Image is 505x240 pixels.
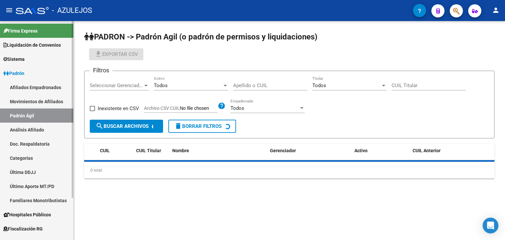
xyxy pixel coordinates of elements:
[94,50,102,58] mat-icon: file_download
[154,83,168,88] span: Todos
[96,122,104,130] mat-icon: search
[3,225,43,232] span: Fiscalización RG
[90,83,143,88] span: Seleccionar Gerenciador
[136,148,161,153] span: CUIL Titular
[133,144,170,158] datatable-header-cell: CUIL Titular
[84,162,494,179] div: 0 total
[270,148,296,153] span: Gerenciador
[483,218,498,233] div: Open Intercom Messenger
[5,6,13,14] mat-icon: menu
[230,105,244,111] span: Todos
[52,3,92,18] span: - AZULEJOS
[97,144,133,158] datatable-header-cell: CUIL
[352,144,410,158] datatable-header-cell: Activo
[3,211,51,218] span: Hospitales Públicos
[90,120,163,133] button: Buscar Archivos
[3,41,61,49] span: Liquidación de Convenios
[492,6,500,14] mat-icon: person
[94,51,138,57] span: Exportar CSV
[3,70,24,77] span: Padrón
[98,105,139,112] span: Inexistente en CSV
[312,83,326,88] span: Todos
[96,123,149,129] span: Buscar Archivos
[218,102,226,110] mat-icon: help
[144,106,180,111] span: Archivo CSV CUIL
[180,106,218,111] input: Archivo CSV CUIL
[354,148,368,153] span: Activo
[174,123,222,129] span: Borrar Filtros
[100,148,110,153] span: CUIL
[84,32,317,41] span: PADRON -> Padrón Agil (o padrón de permisos y liquidaciones)
[3,56,25,63] span: Sistema
[174,122,182,130] mat-icon: delete
[267,144,352,158] datatable-header-cell: Gerenciador
[413,148,441,153] span: CUIL Anterior
[168,120,236,133] button: Borrar Filtros
[410,144,494,158] datatable-header-cell: CUIL Anterior
[90,66,112,75] h3: Filtros
[3,27,37,35] span: Firma Express
[170,144,267,158] datatable-header-cell: Nombre
[89,48,143,60] button: Exportar CSV
[172,148,189,153] span: Nombre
